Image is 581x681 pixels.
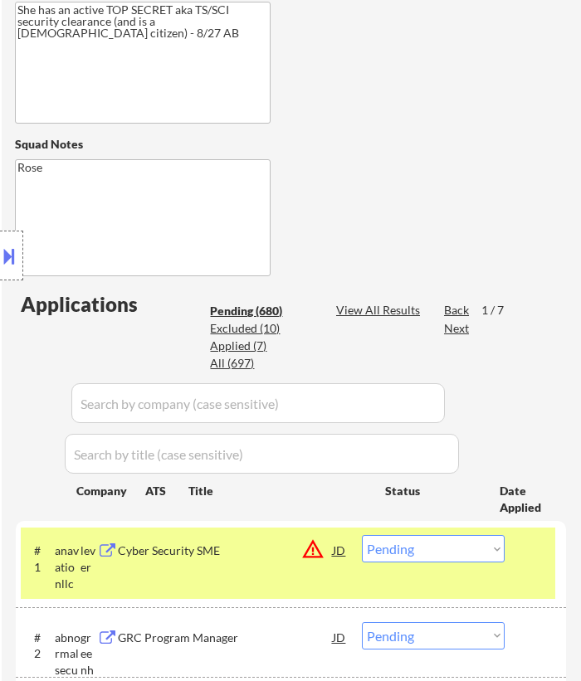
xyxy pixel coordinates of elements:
div: Status [385,475,476,505]
div: 1 / 7 [481,302,520,319]
div: Title [188,483,369,499]
input: Search by title (case sensitive) [65,434,459,474]
div: View All Results [336,302,425,319]
div: GRC Program Manager [118,630,333,646]
div: Cyber Security SME [118,542,333,559]
div: Date Applied [500,483,546,515]
button: warning_amber [301,538,325,561]
div: Company [76,483,145,499]
div: JD [331,622,345,652]
div: #2 [34,630,41,662]
div: lever [81,542,97,575]
div: JD [331,535,345,565]
div: anavationllc [55,542,81,591]
div: #1 [34,542,41,575]
div: Next [444,320,471,337]
div: Back [444,302,471,319]
div: ATS [145,483,188,499]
